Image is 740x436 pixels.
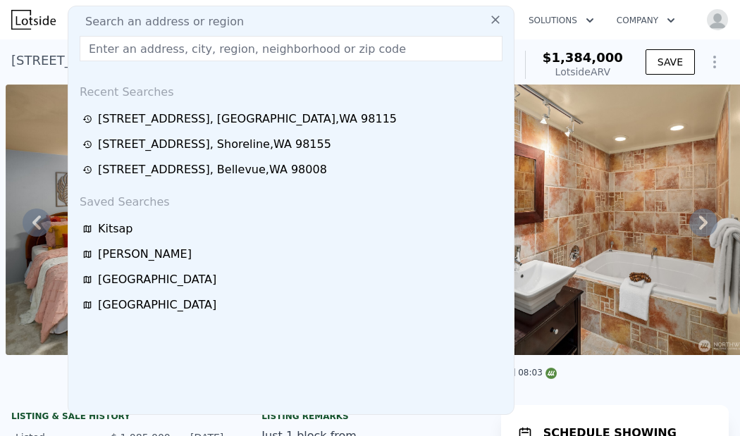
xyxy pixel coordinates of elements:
span: $1,384,000 [543,50,623,65]
div: Listing remarks [261,411,478,422]
div: Lotside ARV [543,65,623,79]
span: Search an address or region [74,13,244,30]
span: [GEOGRAPHIC_DATA] [98,297,216,313]
img: NWMLS Logo [545,368,557,379]
a: [STREET_ADDRESS], [GEOGRAPHIC_DATA],WA 98115 [82,111,504,127]
a: [GEOGRAPHIC_DATA] [82,297,504,313]
button: Solutions [517,8,605,33]
a: [GEOGRAPHIC_DATA] [82,271,504,288]
div: Recent Searches [74,73,508,106]
div: Saved Searches [74,182,508,216]
a: [PERSON_NAME] [82,246,504,263]
img: avatar [706,8,729,31]
div: [STREET_ADDRESS] , [GEOGRAPHIC_DATA] , WA 98115 [11,51,352,70]
img: Sale: 167444363 Parcel: 97495331 [6,85,412,355]
div: [STREET_ADDRESS] , [GEOGRAPHIC_DATA] , WA 98115 [98,111,397,127]
button: Show Options [701,48,729,76]
img: Lotside [11,10,56,30]
button: Company [605,8,686,33]
a: [STREET_ADDRESS], Shoreline,WA 98155 [82,136,504,153]
span: [PERSON_NAME] [98,246,192,263]
a: [STREET_ADDRESS], Bellevue,WA 98008 [82,161,504,178]
div: LISTING & SALE HISTORY [11,411,228,425]
span: Kitsap [98,220,133,237]
input: Enter an address, city, region, neighborhood or zip code [80,36,502,61]
a: Kitsap [82,220,504,237]
span: [GEOGRAPHIC_DATA] [98,271,216,288]
button: SAVE [646,49,695,75]
div: [STREET_ADDRESS] , Shoreline , WA 98155 [98,136,331,153]
div: [STREET_ADDRESS] , Bellevue , WA 98008 [98,161,327,178]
